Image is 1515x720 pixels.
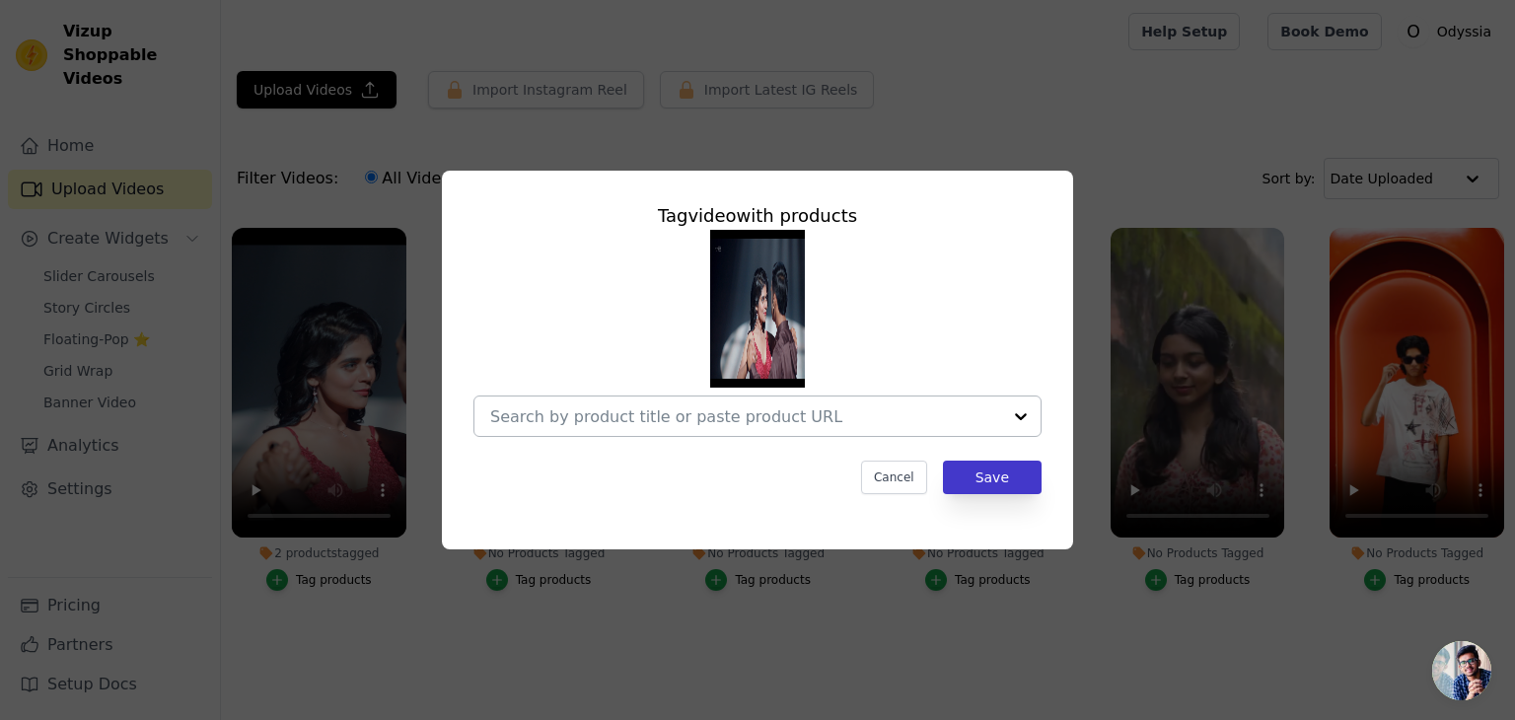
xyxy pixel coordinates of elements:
input: Search by product title or paste product URL [490,407,1001,426]
img: tn-1243c723e5114a56bbd0beefb7653c48.png [710,230,805,388]
a: Open chat [1432,641,1491,700]
div: Tag video with products [473,202,1042,230]
button: Save [943,461,1042,494]
button: Cancel [861,461,927,494]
